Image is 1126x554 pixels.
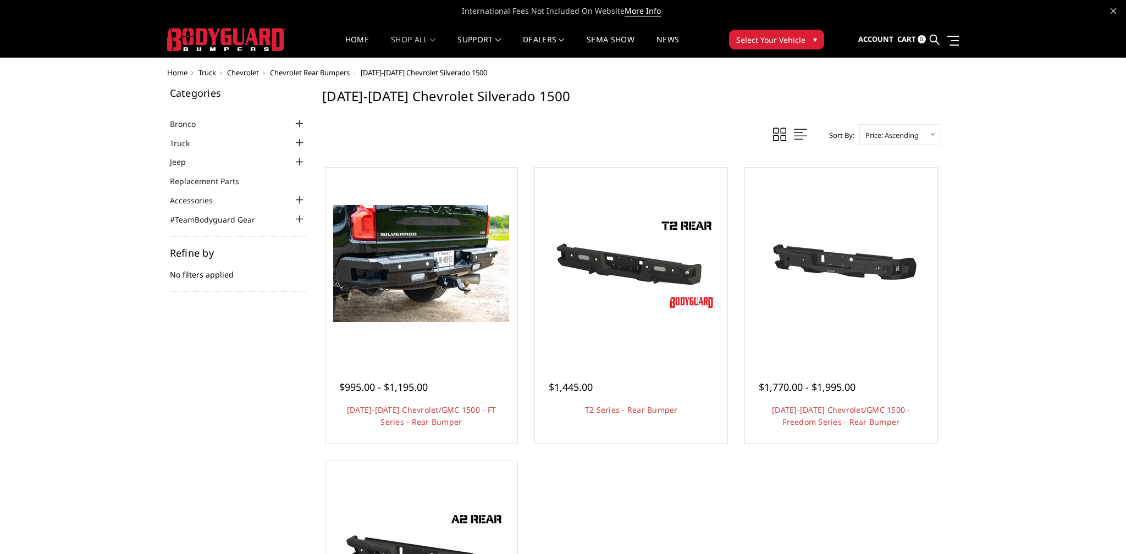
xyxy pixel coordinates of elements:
a: Home [345,36,369,57]
a: News [656,36,679,57]
a: T2 Series - Rear Bumper [585,405,678,415]
label: Sort By: [823,127,854,143]
a: 2019-2025 Chevrolet/GMC 1500 - FT Series - Rear Bumper 2019-2025 Chevrolet/GMC 1500 - FT Series -... [328,170,515,357]
a: SEMA Show [587,36,634,57]
span: [DATE]-[DATE] Chevrolet Silverado 1500 [361,68,487,77]
a: Truck [198,68,216,77]
a: shop all [391,36,435,57]
h5: Refine by [170,248,306,258]
a: [DATE]-[DATE] Chevrolet/GMC 1500 - FT Series - Rear Bumper [347,405,496,427]
h1: [DATE]-[DATE] Chevrolet Silverado 1500 [322,88,940,113]
a: #TeamBodyguard Gear [170,214,269,225]
span: $995.00 - $1,195.00 [339,380,428,394]
img: BODYGUARD BUMPERS [167,28,285,51]
h5: Categories [170,88,306,98]
a: Accessories [170,195,227,206]
a: Replacement Parts [170,175,253,187]
span: 0 [918,35,926,43]
a: Account [858,25,893,54]
a: [DATE]-[DATE] Chevrolet/GMC 1500 - Freedom Series - Rear Bumper [772,405,910,427]
a: Bronco [170,118,209,130]
a: Cart 0 [897,25,926,54]
a: Home [167,68,187,77]
a: Chevrolet Rear Bumpers [270,68,350,77]
span: Select Your Vehicle [736,34,805,46]
div: No filters applied [170,248,306,292]
span: $1,770.00 - $1,995.00 [759,380,855,394]
a: More Info [625,5,661,16]
a: T2 Series - Rear Bumper T2 Series - Rear Bumper [538,170,725,357]
a: Chevrolet [227,68,259,77]
a: 2019-2025 Chevrolet/GMC 1500 - Freedom Series - Rear Bumper 2019-2025 Chevrolet/GMC 1500 - Freedo... [748,170,935,357]
span: $1,445.00 [549,380,593,394]
a: Support [457,36,501,57]
span: Cart [897,34,916,44]
a: Jeep [170,156,200,168]
a: Dealers [523,36,565,57]
button: Select Your Vehicle [729,30,824,49]
a: Truck [170,137,203,149]
span: Account [858,34,893,44]
span: ▾ [813,34,817,45]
